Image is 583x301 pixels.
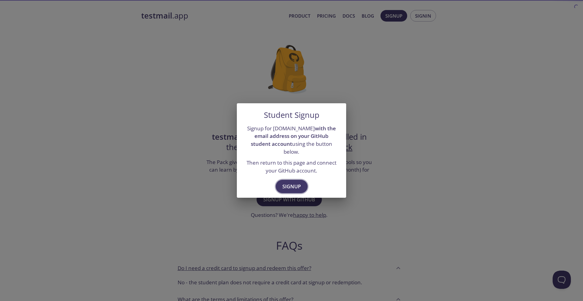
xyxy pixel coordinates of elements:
p: Then return to this page and connect your GitHub account. [244,159,339,174]
strong: with the email address on your GitHub student account [251,125,336,147]
span: Signup [282,182,301,191]
h5: Student Signup [264,111,319,120]
p: Signup for [DOMAIN_NAME] using the button below. [244,125,339,156]
button: Signup [276,180,308,193]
